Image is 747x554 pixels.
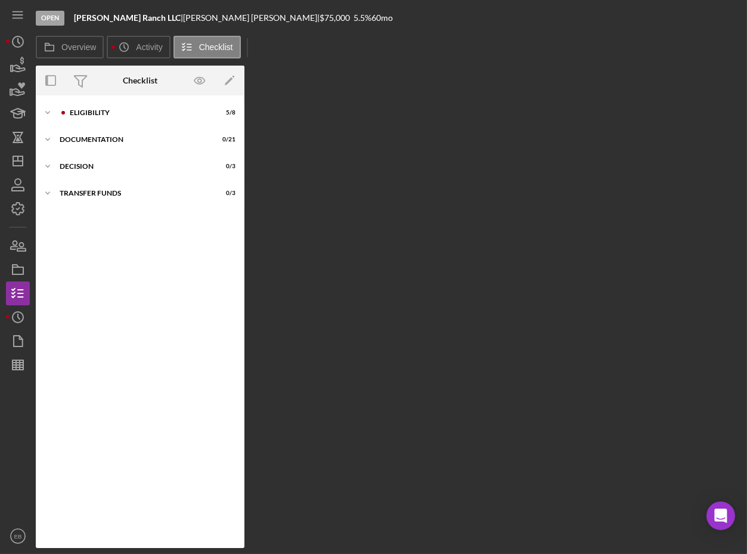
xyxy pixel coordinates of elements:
[214,109,235,116] div: 5 / 8
[214,163,235,170] div: 0 / 3
[183,13,320,23] div: [PERSON_NAME] [PERSON_NAME] |
[14,533,22,540] text: EB
[320,13,350,23] span: $75,000
[74,13,183,23] div: |
[36,36,104,58] button: Overview
[123,76,157,85] div: Checklist
[173,36,241,58] button: Checklist
[6,524,30,548] button: EB
[61,42,96,52] label: Overview
[214,136,235,143] div: 0 / 21
[70,109,206,116] div: Eligibility
[60,163,206,170] div: Decision
[136,42,162,52] label: Activity
[214,190,235,197] div: 0 / 3
[706,502,735,530] div: Open Intercom Messenger
[354,13,371,23] div: 5.5 %
[199,42,233,52] label: Checklist
[371,13,393,23] div: 60 mo
[60,136,206,143] div: Documentation
[74,13,181,23] b: [PERSON_NAME] Ranch LLC
[107,36,170,58] button: Activity
[36,11,64,26] div: Open
[60,190,206,197] div: Transfer Funds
